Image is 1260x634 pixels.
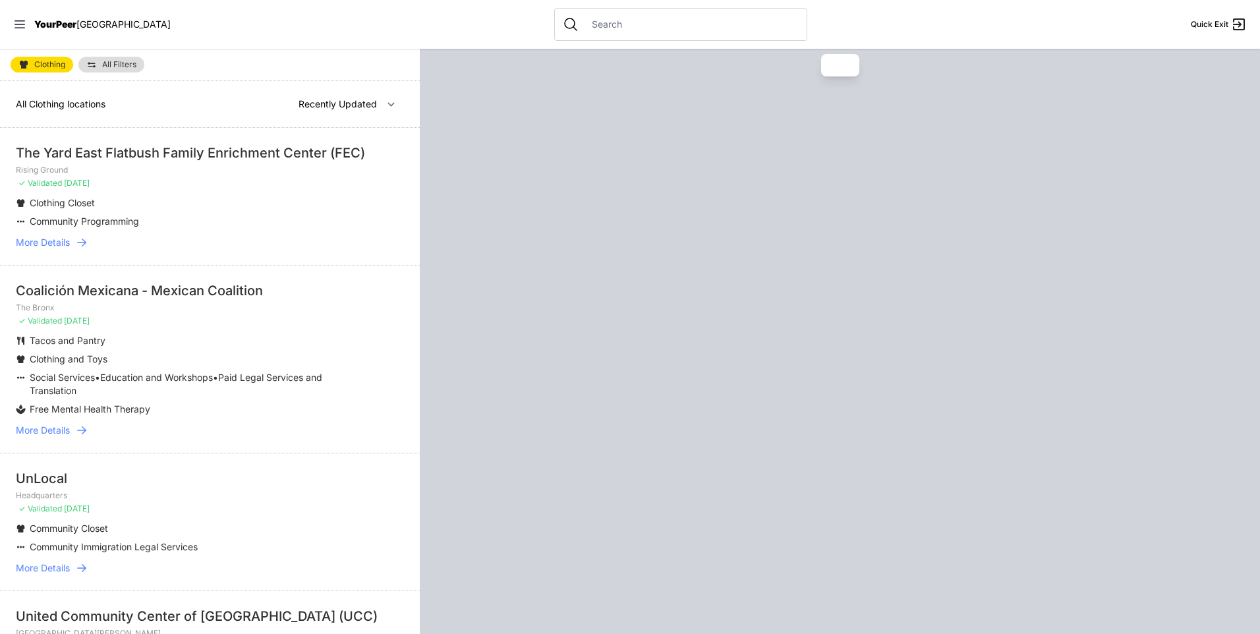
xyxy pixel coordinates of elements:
[16,562,404,575] a: More Details
[584,18,799,31] input: Search
[1191,16,1247,32] a: Quick Exit
[18,504,62,513] span: ✓ Validated
[30,372,95,383] span: Social Services
[16,490,404,501] p: Headquarters
[100,372,213,383] span: Education and Workshops
[64,504,90,513] span: [DATE]
[102,61,136,69] span: All Filters
[16,281,404,300] div: Coalición Mexicana - Mexican Coalition
[16,424,70,437] span: More Details
[11,57,73,72] a: Clothing
[30,197,95,208] span: Clothing Closet
[213,372,218,383] span: •
[16,236,404,249] a: More Details
[18,178,62,188] span: ✓ Validated
[16,303,404,313] p: The Bronx
[30,353,107,364] span: Clothing and Toys
[78,57,144,72] a: All Filters
[16,607,404,625] div: United Community Center of [GEOGRAPHIC_DATA] (UCC)
[64,178,90,188] span: [DATE]
[95,372,100,383] span: •
[34,18,76,30] span: YourPeer
[16,144,404,162] div: The Yard East Flatbush Family Enrichment Center (FEC)
[16,469,404,488] div: UnLocal
[76,18,171,30] span: [GEOGRAPHIC_DATA]
[30,216,139,227] span: Community Programming
[1191,19,1228,30] span: Quick Exit
[30,541,198,552] span: Community Immigration Legal Services
[34,20,171,28] a: YourPeer[GEOGRAPHIC_DATA]
[18,316,62,326] span: ✓ Validated
[30,523,108,534] span: Community Closet
[16,562,70,575] span: More Details
[16,424,404,437] a: More Details
[16,165,404,175] p: Rising Ground
[30,403,150,415] span: Free Mental Health Therapy
[64,316,90,326] span: [DATE]
[30,335,105,346] span: Tacos and Pantry
[16,98,105,109] span: All Clothing locations
[34,61,65,69] span: Clothing
[16,236,70,249] span: More Details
